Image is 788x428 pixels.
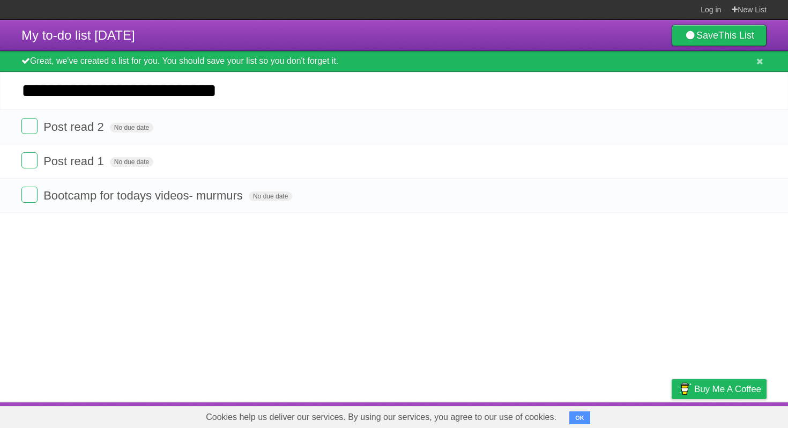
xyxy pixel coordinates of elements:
b: This List [718,30,754,41]
a: About [529,405,552,425]
a: Terms [621,405,645,425]
span: Post read 2 [43,120,107,134]
img: Buy me a coffee [677,380,692,398]
a: Buy me a coffee [672,379,767,399]
label: Done [21,118,38,134]
span: No due date [249,191,292,201]
button: OK [569,411,590,424]
label: Done [21,152,38,168]
a: Privacy [658,405,686,425]
span: My to-do list [DATE] [21,28,135,42]
label: Done [21,187,38,203]
span: Bootcamp for todays videos- murmurs [43,189,246,202]
a: Developers [564,405,608,425]
span: No due date [110,157,153,167]
span: Cookies help us deliver our services. By using our services, you agree to our use of cookies. [195,407,567,428]
a: Suggest a feature [699,405,767,425]
span: Buy me a coffee [694,380,761,399]
span: Post read 1 [43,154,107,168]
a: SaveThis List [672,25,767,46]
span: No due date [110,123,153,132]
